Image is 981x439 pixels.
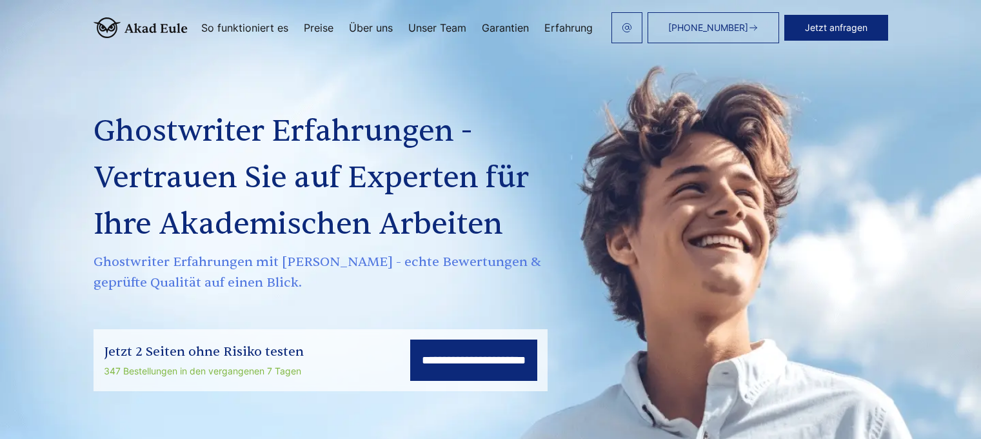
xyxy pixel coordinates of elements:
[94,17,188,38] img: logo
[622,23,632,33] img: email
[482,23,529,33] a: Garantien
[104,342,304,362] div: Jetzt 2 Seiten ohne Risiko testen
[201,23,288,33] a: So funktioniert es
[408,23,466,33] a: Unser Team
[349,23,393,33] a: Über uns
[648,12,779,43] a: [PHONE_NUMBER]
[304,23,333,33] a: Preise
[94,108,579,248] h1: Ghostwriter Erfahrungen - Vertrauen Sie auf Experten für Ihre Akademischen Arbeiten
[784,15,888,41] button: Jetzt anfragen
[668,23,748,33] span: [PHONE_NUMBER]
[94,252,579,293] span: Ghostwriter Erfahrungen mit [PERSON_NAME] - echte Bewertungen & geprüfte Qualität auf einen Blick.
[544,23,593,33] a: Erfahrung
[104,363,304,379] div: 347 Bestellungen in den vergangenen 7 Tagen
